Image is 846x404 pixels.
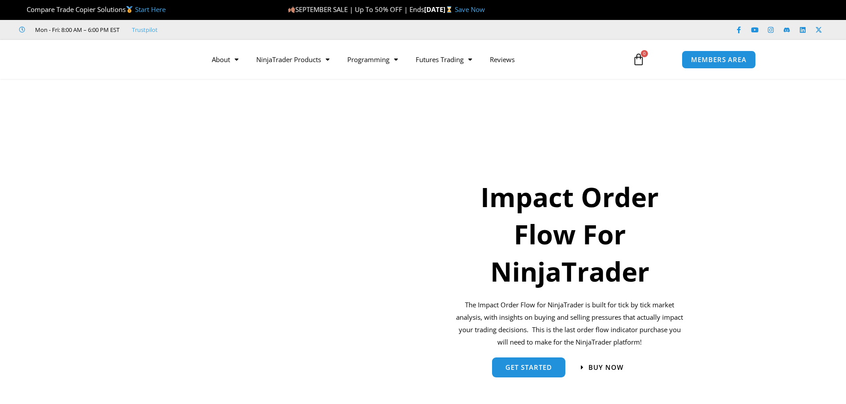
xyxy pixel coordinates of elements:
[492,357,565,377] a: get started
[424,5,455,14] strong: [DATE]
[90,43,186,75] img: LogoAI | Affordable Indicators – NinjaTrader
[455,178,685,290] h1: Impact Order Flow For NinjaTrader
[588,364,624,371] span: Buy now
[455,299,685,348] p: The Impact Order Flow for NinjaTrader is built for tick by tick market analysis, with insights on...
[407,49,481,70] a: Futures Trading
[33,24,119,35] span: Mon - Fri: 8:00 AM – 6:00 PM EST
[581,364,624,371] a: Buy now
[691,56,747,63] span: MEMBERS AREA
[132,24,158,35] a: Trustpilot
[338,49,407,70] a: Programming
[288,6,295,13] img: 🍂
[288,5,424,14] span: SEPTEMBER SALE | Up To 50% OFF | Ends
[446,6,453,13] img: ⌛
[455,5,485,14] a: Save Now
[203,49,622,70] nav: Menu
[619,47,658,72] a: 0
[135,5,166,14] a: Start Here
[20,6,26,13] img: 🏆
[481,49,524,70] a: Reviews
[203,49,247,70] a: About
[682,51,756,69] a: MEMBERS AREA
[19,5,166,14] span: Compare Trade Copier Solutions
[505,364,552,371] span: get started
[247,49,338,70] a: NinjaTrader Products
[158,134,404,397] img: Orderflow | Affordable Indicators – NinjaTrader
[641,50,648,57] span: 0
[126,6,133,13] img: 🥇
